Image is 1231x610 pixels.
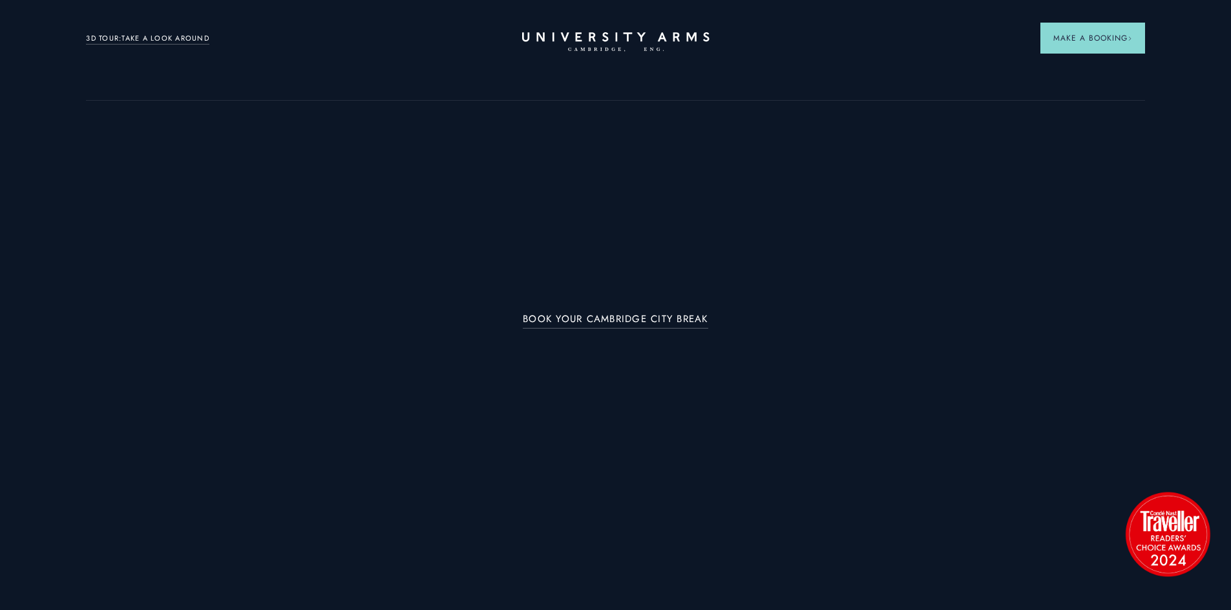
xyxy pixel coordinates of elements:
[1128,36,1132,41] img: Arrow icon
[523,314,708,329] a: BOOK YOUR CAMBRIDGE CITY BREAK
[522,32,710,52] a: Home
[1053,32,1132,44] span: Make a Booking
[1040,23,1145,54] button: Make a BookingArrow icon
[1119,485,1216,582] img: image-2524eff8f0c5d55edbf694693304c4387916dea5-1501x1501-png
[86,33,209,45] a: 3D TOUR:TAKE A LOOK AROUND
